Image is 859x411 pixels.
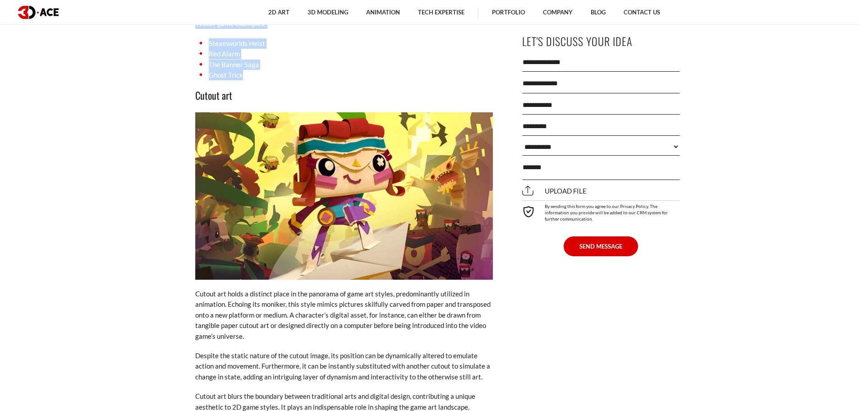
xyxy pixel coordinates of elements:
button: SEND MESSAGE [564,236,638,256]
img: logo dark [18,6,59,19]
li: The Banner Saga [195,60,493,70]
li: Red Alarm [195,49,493,59]
span: Upload file [522,187,587,195]
h3: Cutout art [195,88,493,103]
p: Cutout art holds a distinct place in the panorama of game art styles, predominantly utilized in a... [195,289,493,342]
img: Cutout art [195,112,493,280]
li: Ghost Trick [195,70,493,80]
li: Steamworlds Heist [195,38,493,49]
p: Despite the static nature of the cutout image, its position can be dynamically altered to emulate... [195,351,493,382]
p: Let's Discuss Your Idea [522,31,680,51]
div: By sending this form you agree to our Privacy Policy. The information you provide will be added t... [522,200,680,222]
